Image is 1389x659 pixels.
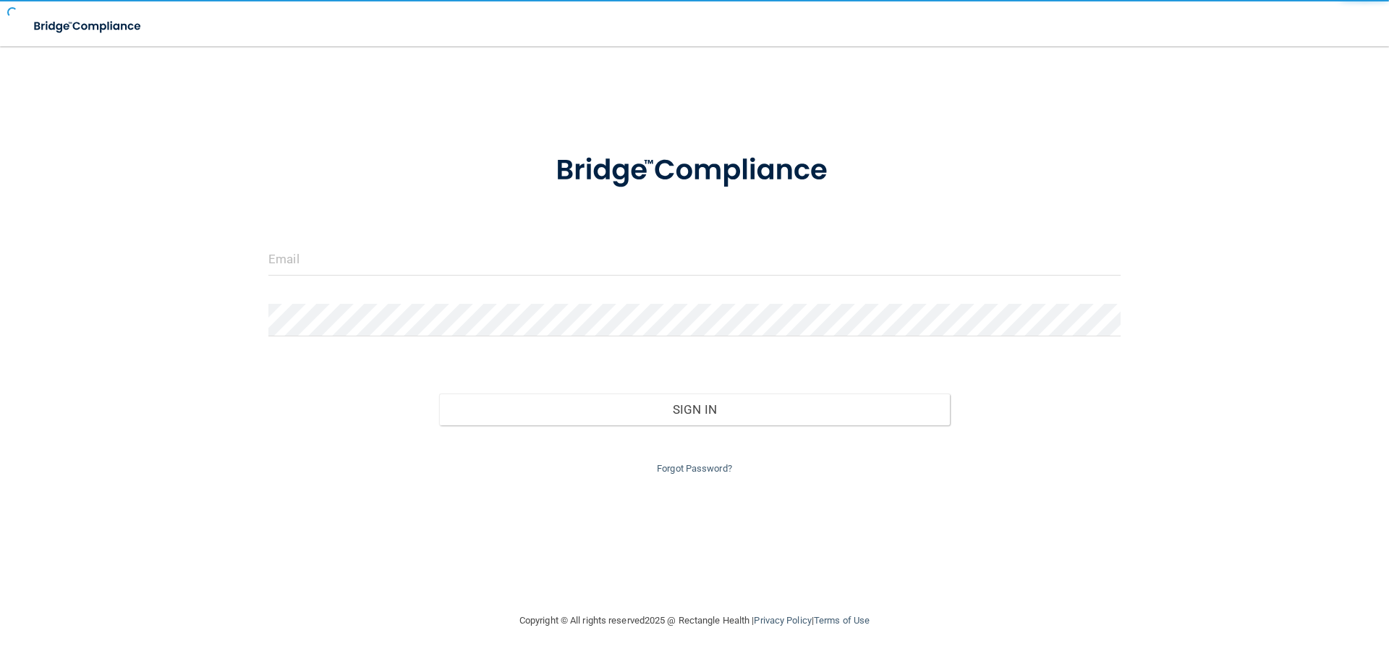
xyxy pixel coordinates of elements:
input: Email [268,243,1121,276]
img: bridge_compliance_login_screen.278c3ca4.svg [526,133,863,208]
div: Copyright © All rights reserved 2025 @ Rectangle Health | | [430,598,959,644]
a: Forgot Password? [657,463,732,474]
button: Sign In [439,394,951,425]
img: bridge_compliance_login_screen.278c3ca4.svg [22,12,155,41]
a: Privacy Policy [754,615,811,626]
a: Terms of Use [814,615,870,626]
